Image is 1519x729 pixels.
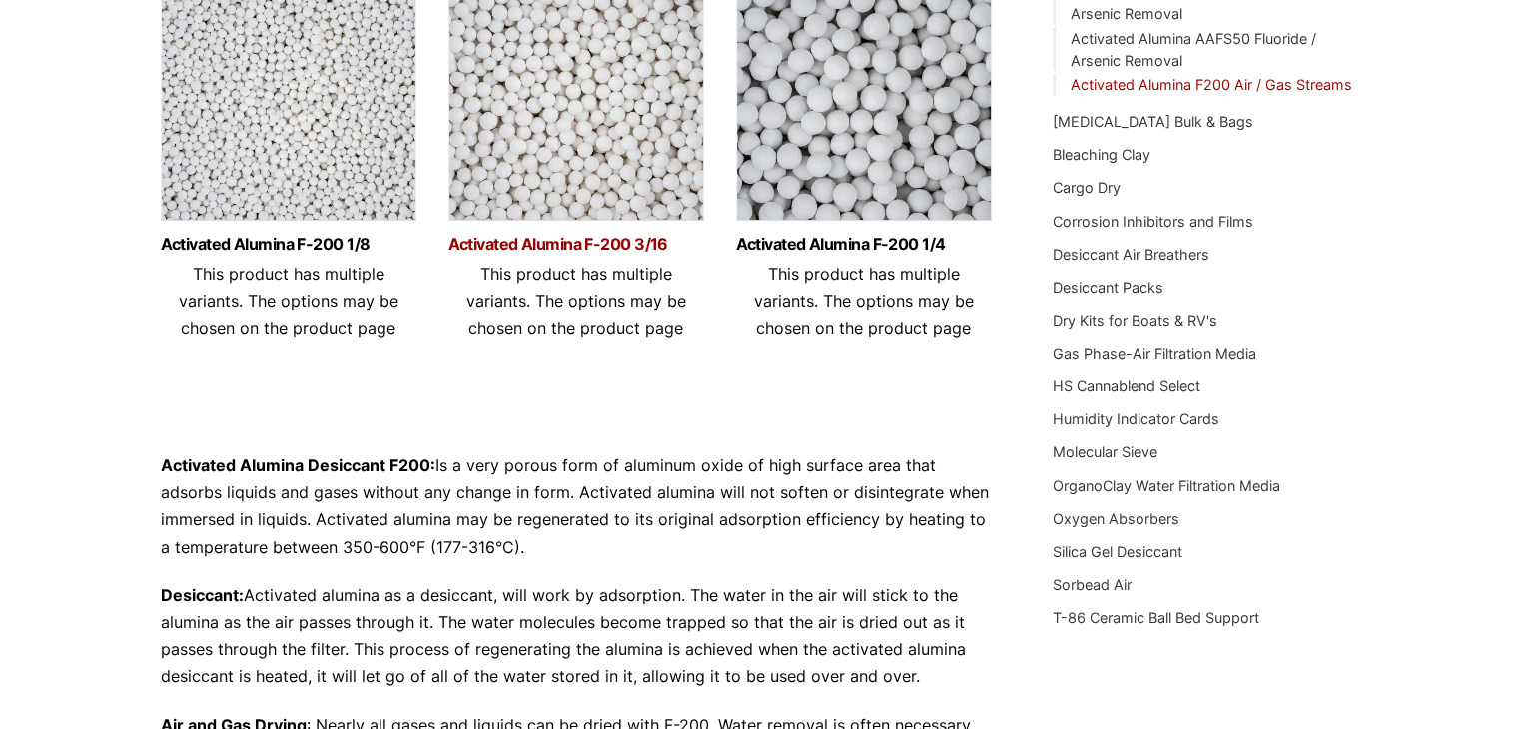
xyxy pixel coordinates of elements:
a: Bleaching Clay [1053,146,1150,163]
a: Activated Alumina AAFS50 Fluoride / Arsenic Removal [1070,30,1315,69]
a: Activated Alumina F200 Air / Gas Streams [1070,76,1351,93]
a: Humidity Indicator Cards [1053,410,1219,427]
a: Corrosion Inhibitors and Films [1053,213,1253,230]
p: Is a very porous form of aluminum oxide of high surface area that adsorbs liquids and gases witho... [161,452,994,561]
span: This product has multiple variants. The options may be chosen on the product page [466,264,686,338]
a: Dry Kits for Boats & RV's [1053,312,1217,329]
a: [MEDICAL_DATA] Bulk & Bags [1053,113,1253,130]
a: Oxygen Absorbers [1053,510,1179,527]
strong: Desiccant: [161,585,244,605]
a: HS Cannablend Select [1053,377,1200,394]
a: T-86 Ceramic Ball Bed Support [1053,609,1259,626]
span: This product has multiple variants. The options may be chosen on the product page [754,264,974,338]
a: Desiccant Packs [1053,279,1163,296]
a: Molecular Sieve [1053,443,1157,460]
a: Activated Alumina F-200 3/16 [448,236,704,253]
strong: Activated Alumina Desiccant F200: [161,455,435,475]
span: This product has multiple variants. The options may be chosen on the product page [179,264,398,338]
a: Activated Alumina F-200 1/4 [736,236,992,253]
a: Activated Alumina F-200 1/8 [161,236,416,253]
p: Activated alumina as a desiccant, will work by adsorption. The water in the air will stick to the... [161,582,994,691]
a: Silica Gel Desiccant [1053,543,1182,560]
a: Cargo Dry [1053,179,1121,196]
a: Gas Phase-Air Filtration Media [1053,345,1256,362]
a: OrganoClay Water Filtration Media [1053,477,1280,494]
a: Sorbead Air [1053,576,1132,593]
a: Desiccant Air Breathers [1053,246,1209,263]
